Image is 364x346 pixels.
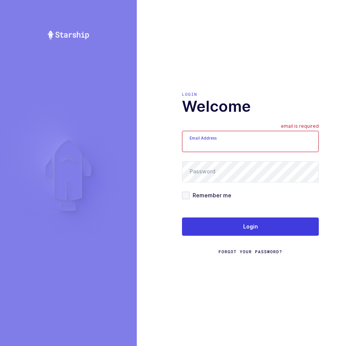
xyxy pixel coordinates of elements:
div: email is required [281,123,319,131]
span: Remember me [190,192,231,199]
div: Login [182,91,319,97]
img: Starship [47,30,90,40]
button: Login [182,217,319,236]
h1: Welcome [182,97,319,116]
input: Password [182,161,319,183]
input: Email Address [182,131,319,152]
a: Forgot Your Password? [218,249,282,255]
span: Login [243,223,258,230]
